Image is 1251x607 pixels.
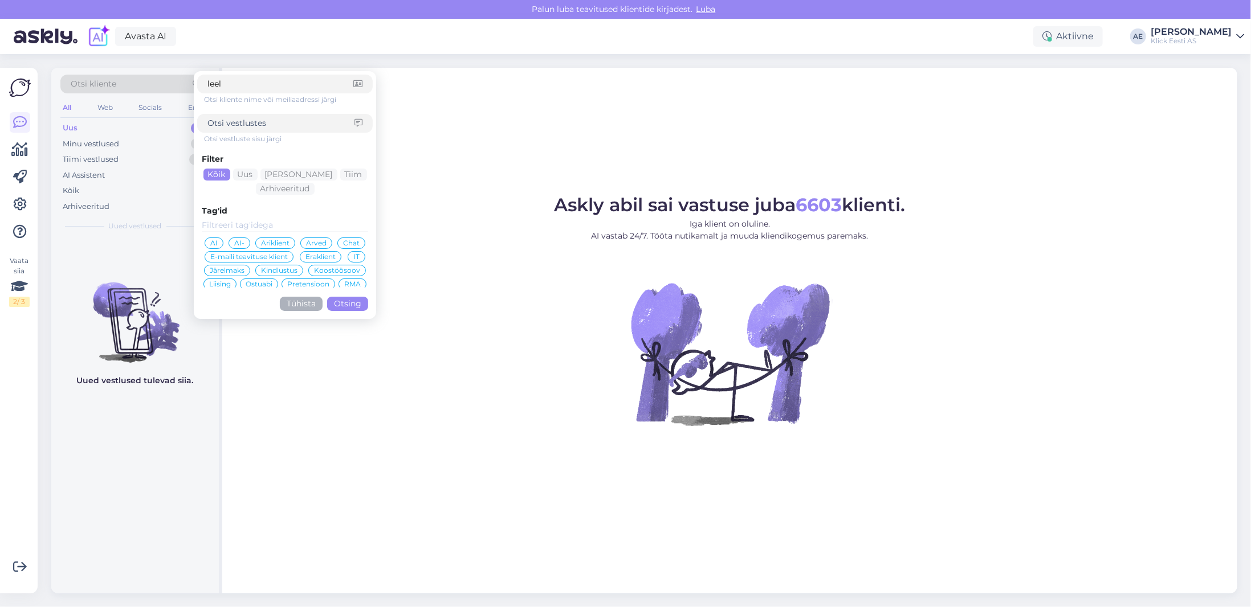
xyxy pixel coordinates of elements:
[51,262,219,364] img: No chats
[1130,28,1146,44] div: AE
[115,27,176,46] a: Avasta AI
[71,78,116,90] span: Otsi kliente
[191,122,207,134] div: 0
[63,185,79,196] div: Kõik
[1151,27,1244,46] a: [PERSON_NAME]Klick Eesti AS
[63,170,105,181] div: AI Assistent
[207,78,353,90] input: Otsi kliente
[204,95,373,105] div: Otsi kliente nime või meiliaadressi järgi
[63,138,119,150] div: Minu vestlused
[693,4,719,14] span: Luba
[95,100,115,115] div: Web
[136,100,164,115] div: Socials
[1151,36,1232,46] div: Klick Eesti AS
[186,100,210,115] div: Email
[210,253,288,260] span: E-maili teavituse klient
[796,194,842,216] b: 6603
[207,117,354,129] input: Otsi vestlustes
[202,219,368,232] input: Filtreeri tag'idega
[63,154,119,165] div: Tiimi vestlused
[60,100,74,115] div: All
[9,77,31,99] img: Askly Logo
[203,169,230,181] div: Kõik
[555,218,906,242] p: Iga klient on oluline. AI vastab 24/7. Tööta nutikamalt ja muuda kliendikogemus paremaks.
[210,240,218,247] span: AI
[210,267,245,274] span: Järelmaks
[202,205,368,217] div: Tag'id
[77,375,194,387] p: Uued vestlused tulevad siia.
[9,256,30,307] div: Vaata siia
[204,134,373,144] div: Otsi vestluste sisu järgi
[209,281,231,288] span: Liising
[202,153,368,165] div: Filter
[191,138,207,150] div: 0
[9,297,30,307] div: 2 / 3
[189,154,207,165] div: 15
[109,221,162,231] span: Uued vestlused
[63,122,78,134] div: Uus
[1151,27,1232,36] div: [PERSON_NAME]
[1033,26,1103,47] div: Aktiivne
[63,201,109,212] div: Arhiveeritud
[627,251,833,456] img: No Chat active
[87,24,111,48] img: explore-ai
[555,194,906,216] span: Askly abil sai vastuse juba klienti.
